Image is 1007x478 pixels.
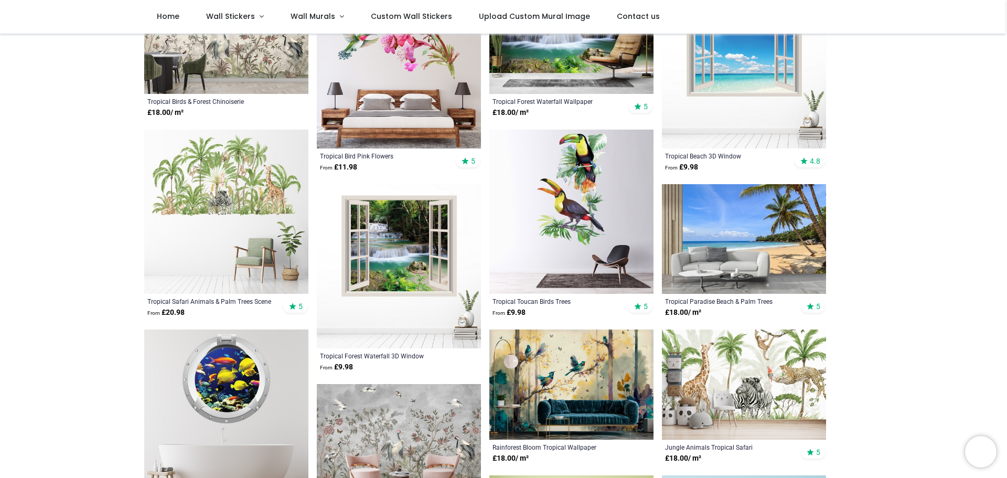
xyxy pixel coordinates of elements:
img: Tropical Paradise Beach & Palm Trees Wall Mural Wallpaper [662,184,826,294]
strong: £ 18.00 / m² [492,108,529,118]
span: From [147,310,160,316]
span: Home [157,11,179,22]
span: 5 [816,448,820,457]
span: Contact us [617,11,660,22]
strong: £ 18.00 / m² [665,307,701,318]
span: Wall Murals [291,11,335,22]
img: Rainforest Bloom Tropical Wall Mural Wallpaper [489,330,654,440]
a: Tropical Bird Pink Flowers [320,152,446,160]
a: Tropical Paradise Beach & Palm Trees Wallpaper [665,297,791,305]
a: Tropical Forest Waterfall 3D Window [320,352,446,360]
a: Tropical Birds & Forest Chinoiserie Wallpaper [147,97,274,105]
iframe: Brevo live chat [965,436,997,468]
a: Tropical Safari Animals & Palm Trees Scene [147,297,274,305]
span: From [320,165,333,171]
strong: £ 18.00 / m² [147,108,184,118]
span: 5 [816,302,820,311]
img: Tropical Forest Waterfall 3D Window Wall Sticker [317,184,481,348]
img: Jungle Animals Tropical Safari Wall Mural [662,330,826,440]
span: 5 [298,302,303,311]
span: 5 [644,302,648,311]
img: Tropical Toucan Birds Trees Wall Sticker [489,130,654,294]
a: Tropical Toucan Birds Trees [492,297,619,305]
span: Upload Custom Mural Image [479,11,590,22]
a: Tropical Beach 3D Window [665,152,791,160]
a: Rainforest Bloom Tropical Wallpaper [492,443,619,451]
a: Jungle Animals Tropical Safari [665,443,791,451]
span: From [665,165,678,171]
span: From [320,365,333,370]
strong: £ 20.98 [147,307,185,318]
strong: £ 9.98 [320,362,353,373]
span: Wall Stickers [206,11,255,22]
span: From [492,310,505,316]
strong: £ 11.98 [320,162,357,173]
strong: £ 9.98 [492,307,526,318]
span: Custom Wall Stickers [371,11,452,22]
strong: £ 18.00 / m² [665,453,701,464]
strong: £ 18.00 / m² [492,453,529,464]
strong: £ 9.98 [665,162,698,173]
a: Tropical Forest Waterfall Wallpaper [492,97,619,105]
span: 4.8 [810,156,820,166]
img: Tropical Safari Animals & Palm Trees Wall Sticker Scene [144,130,308,294]
span: 5 [644,102,648,111]
span: 5 [471,156,475,166]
